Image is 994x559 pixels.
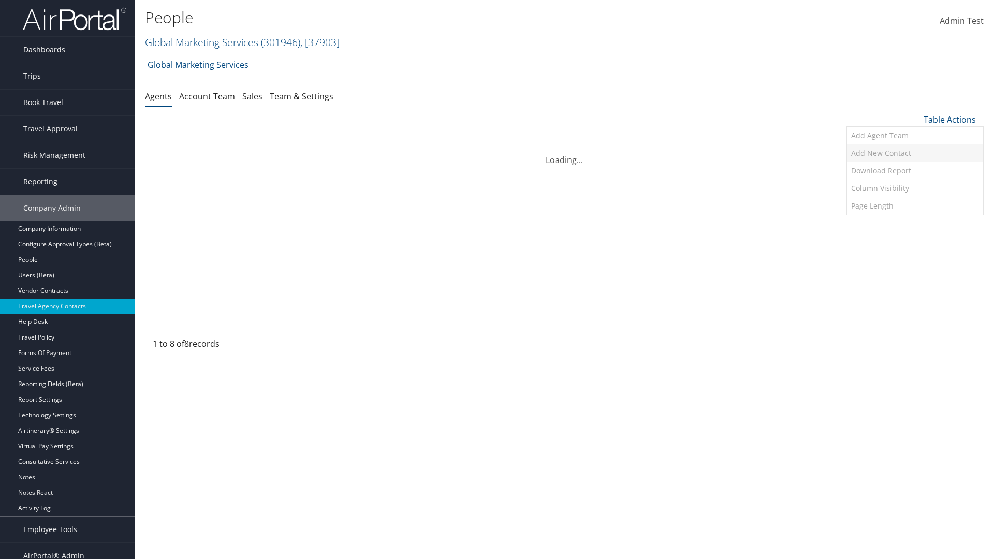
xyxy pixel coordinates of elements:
[847,144,983,162] a: Add New Contact
[23,7,126,31] img: airportal-logo.png
[23,116,78,142] span: Travel Approval
[23,63,41,89] span: Trips
[847,127,983,144] a: Add Agent Team
[23,517,77,542] span: Employee Tools
[23,37,65,63] span: Dashboards
[23,90,63,115] span: Book Travel
[847,197,983,215] a: Page Length
[847,162,983,180] a: Download Report
[23,195,81,221] span: Company Admin
[847,180,983,197] a: Column Visibility
[23,169,57,195] span: Reporting
[23,142,85,168] span: Risk Management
